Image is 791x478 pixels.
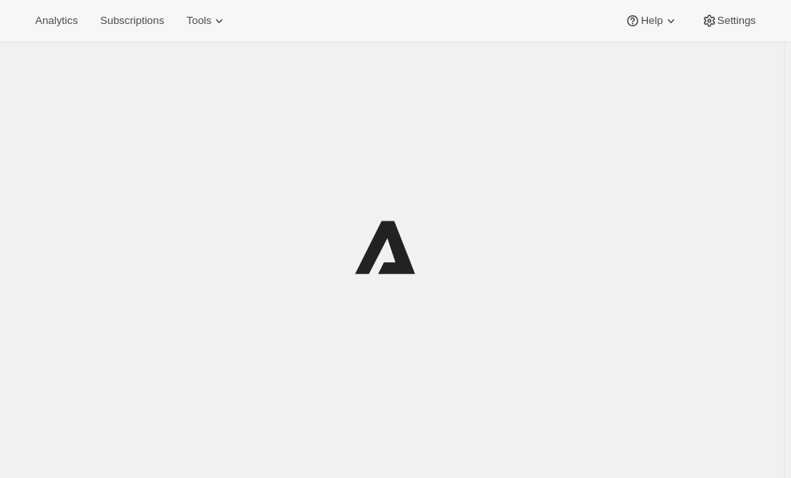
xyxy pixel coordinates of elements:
[35,14,78,27] span: Analytics
[26,10,87,32] button: Analytics
[717,14,756,27] span: Settings
[177,10,237,32] button: Tools
[615,10,688,32] button: Help
[90,10,174,32] button: Subscriptions
[641,14,662,27] span: Help
[100,14,164,27] span: Subscriptions
[186,14,211,27] span: Tools
[692,10,765,32] button: Settings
